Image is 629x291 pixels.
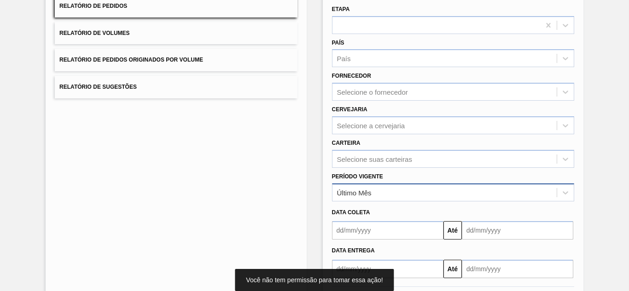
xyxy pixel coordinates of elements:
label: Fornecedor [332,73,371,79]
div: Selecione o fornecedor [337,88,408,96]
div: Selecione suas carteiras [337,155,412,163]
div: País [337,55,351,63]
input: dd/mm/yyyy [462,260,573,278]
label: Carteira [332,140,361,146]
button: Relatório de Volumes [55,22,297,45]
label: País [332,40,344,46]
span: Você não tem permissão para tomar essa ação! [246,276,383,284]
span: Relatório de Volumes [59,30,129,36]
span: Data entrega [332,247,375,254]
input: dd/mm/yyyy [332,221,443,240]
button: Relatório de Sugestões [55,76,297,98]
label: Etapa [332,6,350,12]
span: Relatório de Pedidos [59,3,127,9]
span: Relatório de Pedidos Originados por Volume [59,57,203,63]
button: Até [443,221,462,240]
input: dd/mm/yyyy [462,221,573,240]
span: Relatório de Sugestões [59,84,137,90]
button: Até [443,260,462,278]
span: Data coleta [332,209,370,216]
input: dd/mm/yyyy [332,260,443,278]
label: Cervejaria [332,106,367,113]
button: Relatório de Pedidos Originados por Volume [55,49,297,71]
div: Último Mês [337,188,372,196]
label: Período Vigente [332,173,383,180]
div: Selecione a cervejaria [337,121,405,129]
